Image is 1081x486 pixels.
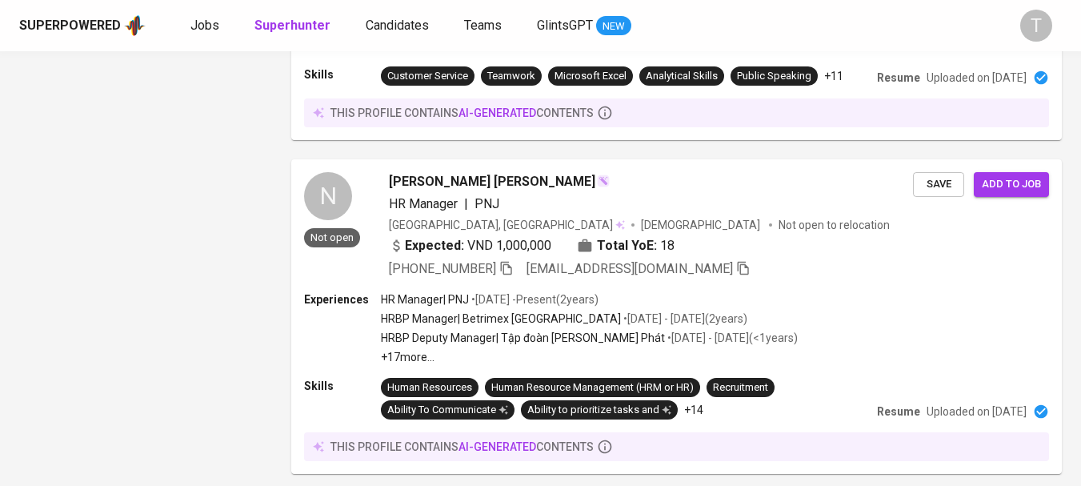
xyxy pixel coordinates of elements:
[304,378,381,394] p: Skills
[190,16,222,36] a: Jobs
[597,236,657,255] b: Total YoE:
[304,172,352,220] div: N
[824,68,843,84] p: +11
[464,18,502,33] span: Teams
[469,291,599,307] p: • [DATE] - Present ( 2 years )
[665,330,798,346] p: • [DATE] - [DATE] ( <1 years )
[913,172,964,197] button: Save
[389,196,458,211] span: HR Manager
[330,439,594,455] p: this profile contains contents
[537,18,593,33] span: GlintsGPT
[921,175,956,194] span: Save
[381,311,621,327] p: HRBP Manager | Betrimex [GEOGRAPHIC_DATA]
[366,18,429,33] span: Candidates
[684,402,703,418] p: +14
[387,403,508,418] div: Ability To Communicate
[927,70,1027,86] p: Uploaded on [DATE]
[254,18,330,33] b: Superhunter
[974,172,1049,197] button: Add to job
[366,16,432,36] a: Candidates
[779,217,890,233] p: Not open to relocation
[641,217,763,233] span: [DEMOGRAPHIC_DATA]
[537,16,631,36] a: GlintsGPT NEW
[387,380,472,396] div: Human Resources
[405,236,464,255] b: Expected:
[713,380,768,396] div: Recruitment
[304,291,381,307] p: Experiences
[19,14,146,38] a: Superpoweredapp logo
[291,159,1062,474] a: NNot open[PERSON_NAME] [PERSON_NAME]HR Manager|PNJ[GEOGRAPHIC_DATA], [GEOGRAPHIC_DATA][DEMOGRAPHI...
[596,18,631,34] span: NEW
[19,17,121,35] div: Superpowered
[389,236,551,255] div: VND 1,000,000
[737,69,811,84] div: Public Speaking
[1020,10,1052,42] div: T
[389,172,595,191] span: [PERSON_NAME] [PERSON_NAME]
[190,18,219,33] span: Jobs
[555,69,627,84] div: Microsoft Excel
[458,440,536,453] span: AI-generated
[527,403,671,418] div: Ability to prioritize tasks and
[474,196,499,211] span: PNJ
[487,69,535,84] div: Teamwork
[646,69,718,84] div: Analytical Skills
[526,261,733,276] span: [EMAIL_ADDRESS][DOMAIN_NAME]
[330,105,594,121] p: this profile contains contents
[491,380,694,396] div: Human Resource Management (HRM or HR)
[877,70,920,86] p: Resume
[660,236,675,255] span: 18
[877,404,920,420] p: Resume
[381,330,665,346] p: HRBP Deputy Manager | Tập đoàn [PERSON_NAME] Phát
[464,195,468,214] span: |
[597,175,610,187] img: magic_wand.svg
[381,291,469,307] p: HR Manager | PNJ
[254,16,334,36] a: Superhunter
[304,66,381,82] p: Skills
[927,404,1027,420] p: Uploaded on [DATE]
[982,175,1041,194] span: Add to job
[621,311,747,327] p: • [DATE] - [DATE] ( 2 years )
[304,231,360,244] span: Not open
[464,16,505,36] a: Teams
[458,106,536,119] span: AI-generated
[389,261,496,276] span: [PHONE_NUMBER]
[387,69,468,84] div: Customer Service
[381,349,798,365] p: +17 more ...
[124,14,146,38] img: app logo
[389,217,625,233] div: [GEOGRAPHIC_DATA], [GEOGRAPHIC_DATA]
